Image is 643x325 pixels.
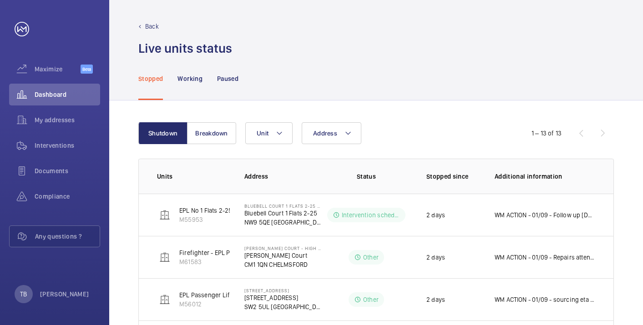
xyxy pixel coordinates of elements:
p: CM1 1QN CHELMSFORD [244,260,321,269]
span: Beta [81,65,93,74]
button: Shutdown [138,122,187,144]
p: Stopped [138,74,163,83]
p: Units [157,172,230,181]
p: [PERSON_NAME] [40,290,89,299]
span: My addresses [35,115,100,125]
span: Compliance [35,192,100,201]
p: M56012 [179,300,246,309]
div: 1 – 13 of 13 [532,129,562,138]
p: Bluebell Court 1 Flats 2-25 - High Risk Building [244,203,321,209]
img: elevator.svg [159,252,170,263]
p: Other [363,253,379,262]
span: Interventions [35,141,100,150]
p: Back [145,22,159,31]
span: Dashboard [35,90,100,99]
p: NW9 5QE [GEOGRAPHIC_DATA] [244,218,321,227]
p: M55953 [179,215,232,224]
p: Intervention scheduled [342,210,400,220]
p: WM ACTION - 01/09 - Follow up [DATE] [495,210,595,220]
p: EPL Passenger Lift No 2 [179,290,246,300]
button: Address [302,122,361,144]
p: Stopped since [426,172,480,181]
p: SW2 5UL [GEOGRAPHIC_DATA] [244,302,321,311]
p: 2 days [426,210,445,220]
p: M61583 [179,257,267,266]
p: [PERSON_NAME] Court [244,251,321,260]
span: Documents [35,166,100,175]
p: EPL No 1 Flats 2-25 [179,206,232,215]
span: Address [313,130,337,137]
button: Breakdown [187,122,236,144]
p: Address [244,172,321,181]
p: Bluebell Court 1 Flats 2-25 [244,209,321,218]
p: WM ACTION - 01/09 - sourcing eta from supplier, misuse - quote to follow 29/08 - Safety edges rip... [495,295,595,304]
img: elevator.svg [159,210,170,220]
p: 2 days [426,295,445,304]
p: [STREET_ADDRESS] [244,288,321,293]
p: Working [177,74,202,83]
p: Firefighter - EPL Passenger Lift [179,248,267,257]
p: Status [327,172,405,181]
span: Maximize [35,65,81,74]
p: 2 days [426,253,445,262]
p: Additional information [495,172,595,181]
span: Any questions ? [35,232,100,241]
span: Unit [257,130,268,137]
button: Unit [245,122,293,144]
p: [PERSON_NAME] Court - High Risk Building [244,245,321,251]
p: Other [363,295,379,304]
h1: Live units status [138,40,232,57]
p: Paused [217,74,238,83]
p: TB [20,290,27,299]
p: [STREET_ADDRESS] [244,293,321,302]
p: WM ACTION - 01/09 - Repairs attending [DATE] - Doors damaged, repair team required chasing eta [495,253,595,262]
img: elevator.svg [159,294,170,305]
